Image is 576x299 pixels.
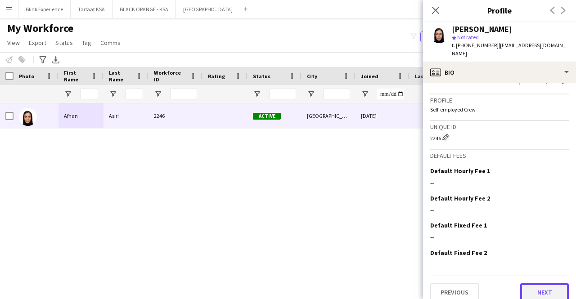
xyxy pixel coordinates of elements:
[78,37,95,49] a: Tag
[423,4,576,16] h3: Profile
[430,194,490,202] h3: Default Hourly Fee 2
[430,123,569,131] h3: Unique ID
[253,73,270,80] span: Status
[37,54,48,65] app-action-btn: Advanced filters
[430,260,569,268] div: --
[109,90,117,98] button: Open Filter Menu
[176,0,240,18] button: [GEOGRAPHIC_DATA]
[18,0,71,18] button: Blink Experience
[307,73,317,80] span: City
[301,103,355,128] div: [GEOGRAPHIC_DATA]
[100,39,121,47] span: Comms
[55,39,73,47] span: Status
[19,108,37,126] img: Afnan Asiri
[361,73,378,80] span: Joined
[154,90,162,98] button: Open Filter Menu
[430,206,569,214] div: --
[29,39,46,47] span: Export
[430,249,487,257] h3: Default Fixed Fee 2
[430,179,569,187] div: --
[7,39,20,47] span: View
[170,89,197,99] input: Workforce ID Filter Input
[109,69,132,83] span: Last Name
[430,233,569,241] div: --
[154,69,186,83] span: Workforce ID
[355,103,409,128] div: [DATE]
[323,89,350,99] input: City Filter Input
[7,22,73,35] span: My Workforce
[52,37,76,49] a: Status
[82,39,91,47] span: Tag
[112,0,176,18] button: BLACK ORANGE - KSA
[423,62,576,83] div: Bio
[452,25,512,33] div: [PERSON_NAME]
[307,90,315,98] button: Open Filter Menu
[430,221,487,229] h3: Default Fixed Fee 1
[430,133,569,142] div: 2246
[269,89,296,99] input: Status Filter Input
[97,37,124,49] a: Comms
[430,152,569,160] h3: Default fees
[25,37,50,49] a: Export
[420,31,465,42] button: Everyone2,350
[361,90,369,98] button: Open Filter Menu
[253,113,281,120] span: Active
[64,69,87,83] span: First Name
[64,90,72,98] button: Open Filter Menu
[148,103,202,128] div: 2246
[125,89,143,99] input: Last Name Filter Input
[430,96,569,104] h3: Profile
[452,42,499,49] span: t. [PHONE_NUMBER]
[208,73,225,80] span: Rating
[80,89,98,99] input: First Name Filter Input
[430,106,569,113] p: Self-employed Crew
[377,89,404,99] input: Joined Filter Input
[253,90,261,98] button: Open Filter Menu
[430,167,490,175] h3: Default Hourly Fee 1
[71,0,112,18] button: Tarfaat KSA
[50,54,61,65] app-action-btn: Export XLSX
[457,34,479,40] span: Not rated
[103,103,148,128] div: Asiri
[415,73,435,80] span: Last job
[19,73,34,80] span: Photo
[58,103,103,128] div: Afnan
[452,42,566,57] span: | [EMAIL_ADDRESS][DOMAIN_NAME]
[4,37,23,49] a: View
